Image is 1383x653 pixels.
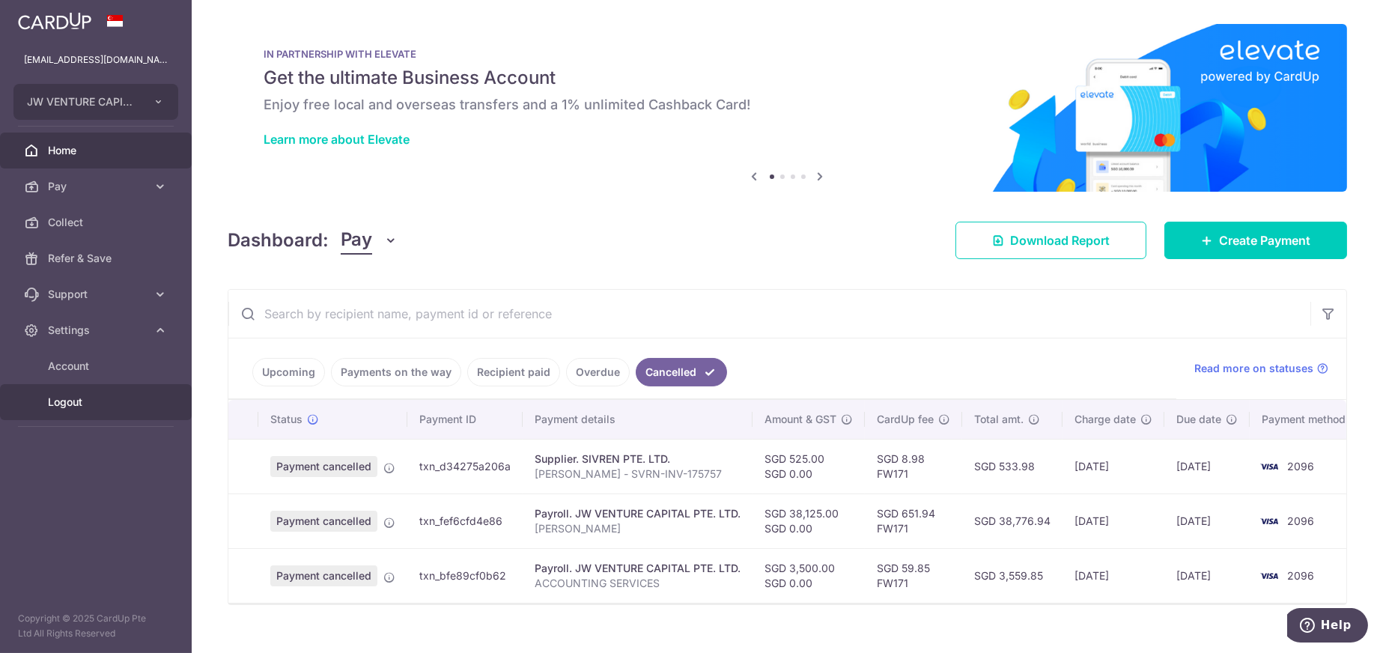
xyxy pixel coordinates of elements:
[1063,493,1164,548] td: [DATE]
[1164,548,1250,603] td: [DATE]
[48,143,147,158] span: Home
[1287,569,1314,582] span: 2096
[566,358,630,386] a: Overdue
[18,12,91,30] img: CardUp
[535,561,741,576] div: Payroll. JW VENTURE CAPITAL PTE. LTD.
[962,493,1063,548] td: SGD 38,776.94
[865,493,962,548] td: SGD 651.94 FW171
[407,400,523,439] th: Payment ID
[535,467,741,482] p: [PERSON_NAME] - SVRN-INV-175757
[1254,567,1284,585] img: Bank Card
[48,395,147,410] span: Logout
[270,456,377,477] span: Payment cancelled
[962,548,1063,603] td: SGD 3,559.85
[1010,231,1110,249] span: Download Report
[1164,222,1347,259] a: Create Payment
[1075,412,1136,427] span: Charge date
[974,412,1024,427] span: Total amt.
[228,290,1310,338] input: Search by recipient name, payment id or reference
[753,548,865,603] td: SGD 3,500.00 SGD 0.00
[48,215,147,230] span: Collect
[467,358,560,386] a: Recipient paid
[1164,493,1250,548] td: [DATE]
[407,439,523,493] td: txn_d34275a206a
[753,493,865,548] td: SGD 38,125.00 SGD 0.00
[1063,548,1164,603] td: [DATE]
[535,506,741,521] div: Payroll. JW VENTURE CAPITAL PTE. LTD.
[523,400,753,439] th: Payment details
[1287,514,1314,527] span: 2096
[252,358,325,386] a: Upcoming
[1063,439,1164,493] td: [DATE]
[765,412,836,427] span: Amount & GST
[48,179,147,194] span: Pay
[264,96,1311,114] h6: Enjoy free local and overseas transfers and a 1% unlimited Cashback Card!
[877,412,934,427] span: CardUp fee
[865,439,962,493] td: SGD 8.98 FW171
[270,565,377,586] span: Payment cancelled
[1254,512,1284,530] img: Bank Card
[264,66,1311,90] h5: Get the ultimate Business Account
[535,452,741,467] div: Supplier. SIVREN PTE. LTD.
[24,52,168,67] p: [EMAIL_ADDRESS][DOMAIN_NAME]
[407,493,523,548] td: txn_fef6cfd4e86
[270,511,377,532] span: Payment cancelled
[1254,458,1284,476] img: Bank Card
[535,576,741,591] p: ACCOUNTING SERVICES
[1287,460,1314,473] span: 2096
[636,358,727,386] a: Cancelled
[1194,361,1313,376] span: Read more on statuses
[264,48,1311,60] p: IN PARTNERSHIP WITH ELEVATE
[535,521,741,536] p: [PERSON_NAME]
[228,24,1347,192] img: Renovation banner
[407,548,523,603] td: txn_bfe89cf0b62
[341,226,372,255] span: Pay
[1219,231,1310,249] span: Create Payment
[753,439,865,493] td: SGD 525.00 SGD 0.00
[1287,608,1368,646] iframe: Opens a widget where you can find more information
[962,439,1063,493] td: SGD 533.98
[331,358,461,386] a: Payments on the way
[865,548,962,603] td: SGD 59.85 FW171
[1164,439,1250,493] td: [DATE]
[341,226,398,255] button: Pay
[48,323,147,338] span: Settings
[48,287,147,302] span: Support
[1250,400,1364,439] th: Payment method
[228,227,329,254] h4: Dashboard:
[13,84,178,120] button: JW VENTURE CAPITAL PTE. LTD.
[1194,361,1328,376] a: Read more on statuses
[48,251,147,266] span: Refer & Save
[264,132,410,147] a: Learn more about Elevate
[1176,412,1221,427] span: Due date
[270,412,303,427] span: Status
[48,359,147,374] span: Account
[955,222,1146,259] a: Download Report
[27,94,138,109] span: JW VENTURE CAPITAL PTE. LTD.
